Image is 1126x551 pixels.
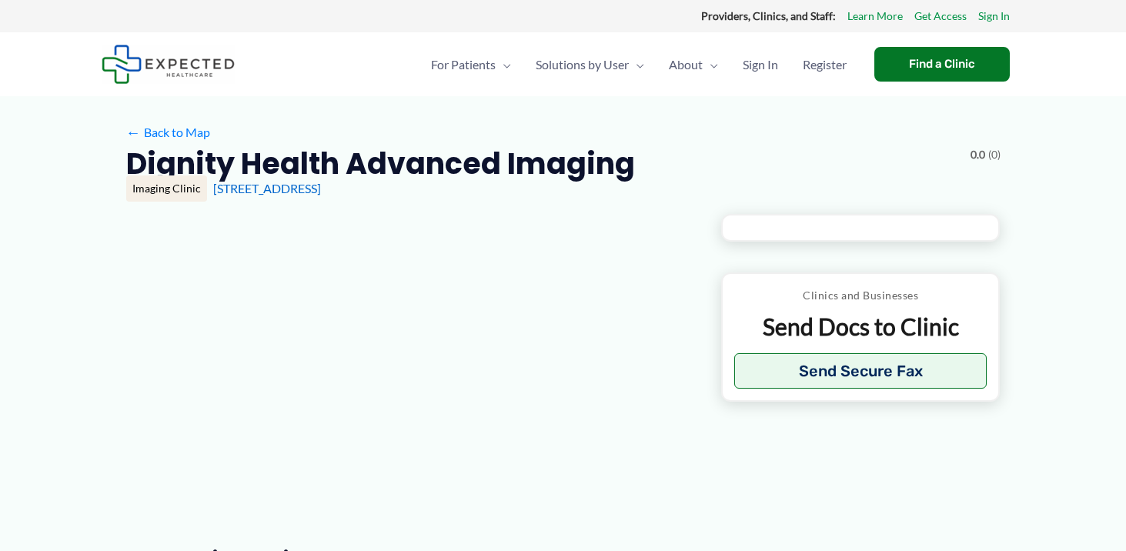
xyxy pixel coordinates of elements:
[496,38,511,92] span: Menu Toggle
[126,175,207,202] div: Imaging Clinic
[213,181,321,195] a: [STREET_ADDRESS]
[419,38,859,92] nav: Primary Site Navigation
[874,47,1010,82] a: Find a Clinic
[126,125,141,139] span: ←
[703,38,718,92] span: Menu Toggle
[914,6,967,26] a: Get Access
[126,121,210,144] a: ←Back to Map
[847,6,903,26] a: Learn More
[803,38,847,92] span: Register
[988,145,1001,165] span: (0)
[790,38,859,92] a: Register
[730,38,790,92] a: Sign In
[971,145,985,165] span: 0.0
[669,38,703,92] span: About
[102,45,235,84] img: Expected Healthcare Logo - side, dark font, small
[431,38,496,92] span: For Patients
[734,286,987,306] p: Clinics and Businesses
[701,9,836,22] strong: Providers, Clinics, and Staff:
[734,353,987,389] button: Send Secure Fax
[629,38,644,92] span: Menu Toggle
[657,38,730,92] a: AboutMenu Toggle
[734,312,987,342] p: Send Docs to Clinic
[523,38,657,92] a: Solutions by UserMenu Toggle
[743,38,778,92] span: Sign In
[978,6,1010,26] a: Sign In
[419,38,523,92] a: For PatientsMenu Toggle
[536,38,629,92] span: Solutions by User
[126,145,635,182] h2: Dignity Health Advanced Imaging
